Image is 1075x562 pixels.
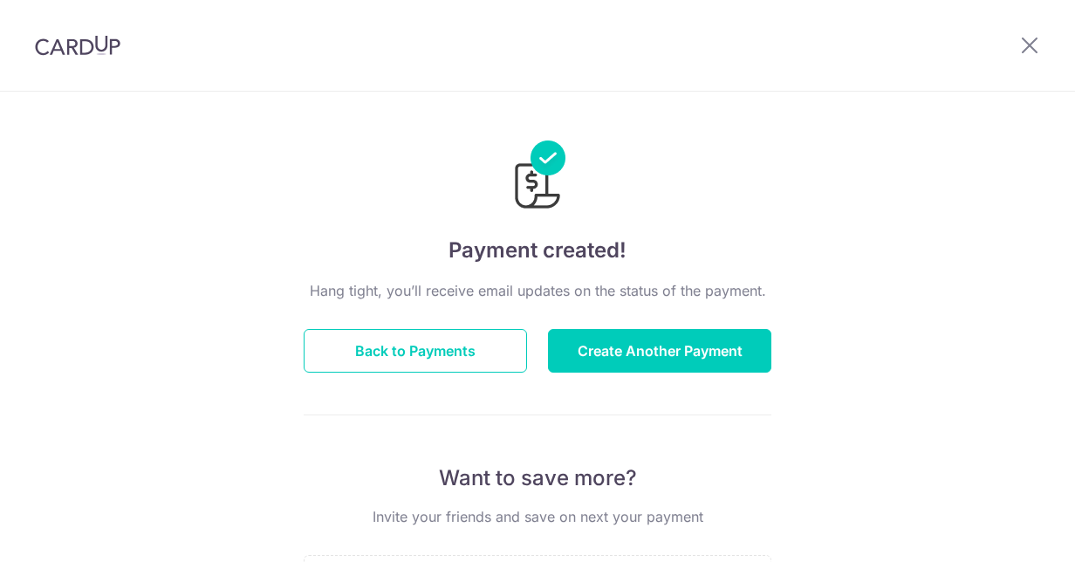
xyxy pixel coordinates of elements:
img: Payments [510,140,565,214]
p: Want to save more? [304,464,771,492]
button: Back to Payments [304,329,527,373]
p: Invite your friends and save on next your payment [304,506,771,527]
h4: Payment created! [304,235,771,266]
button: Create Another Payment [548,329,771,373]
p: Hang tight, you’ll receive email updates on the status of the payment. [304,280,771,301]
img: CardUp [35,35,120,56]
